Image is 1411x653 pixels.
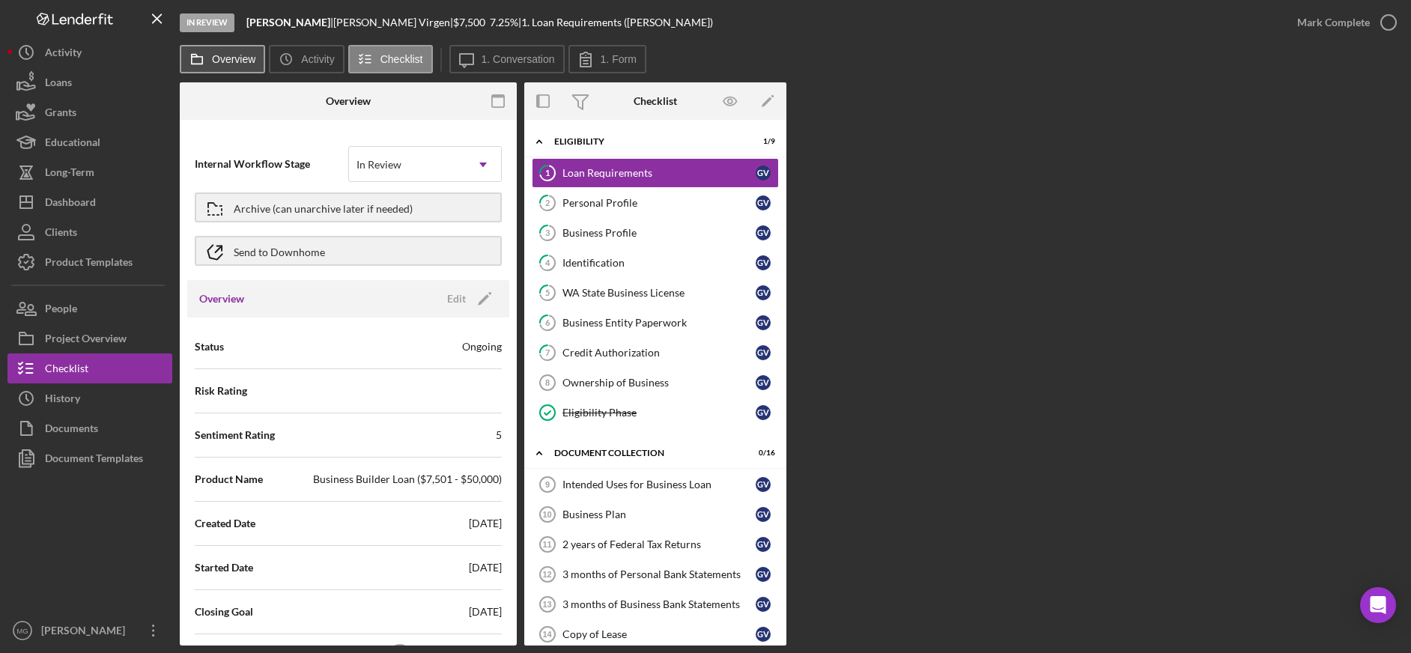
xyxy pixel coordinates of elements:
a: 6Business Entity PaperworkGV [532,308,779,338]
div: 0 / 16 [748,449,775,458]
div: Copy of Lease [562,628,756,640]
tspan: 8 [545,378,550,387]
a: 2Personal ProfileGV [532,188,779,218]
div: G V [756,537,771,552]
label: 1. Form [601,53,637,65]
div: Eligibility [554,137,738,146]
div: WA State Business License [562,287,756,299]
div: Product Templates [45,247,133,281]
a: Checklist [7,353,172,383]
div: Activity [45,37,82,71]
tspan: 14 [542,630,552,639]
button: Document Templates [7,443,172,473]
tspan: 2 [545,198,550,207]
div: Document Templates [45,443,143,477]
div: History [45,383,80,417]
button: Loans [7,67,172,97]
div: Project Overview [45,324,127,357]
div: | [246,16,333,28]
a: 112 years of Federal Tax ReturnsGV [532,529,779,559]
tspan: 5 [545,288,550,297]
a: 8Ownership of BusinessGV [532,368,779,398]
div: Eligibility Phase [562,407,756,419]
a: 3Business ProfileGV [532,218,779,248]
div: G V [756,507,771,522]
button: Edit [438,288,497,310]
div: G V [756,315,771,330]
div: Business Entity Paperwork [562,317,756,329]
a: Educational [7,127,172,157]
label: Overview [212,53,255,65]
button: Activity [269,45,344,73]
span: Started Date [195,560,253,575]
div: G V [756,165,771,180]
div: Dashboard [45,187,96,221]
button: Send to Downhome [195,236,502,266]
div: Loans [45,67,72,101]
a: History [7,383,172,413]
div: Long-Term [45,157,94,191]
button: Overview [180,45,265,73]
button: Archive (can unarchive later if needed) [195,192,502,222]
div: G V [756,285,771,300]
div: G V [756,345,771,360]
div: Business Plan [562,508,756,520]
a: Activity [7,37,172,67]
h3: Overview [199,291,244,306]
div: Send to Downhome [234,237,325,264]
div: G V [756,477,771,492]
div: [PERSON_NAME] [37,616,135,649]
div: Checklist [634,95,677,107]
span: Sentiment Rating [195,428,275,443]
div: 3 months of Personal Bank Statements [562,568,756,580]
div: Ongoing [462,339,502,354]
b: [PERSON_NAME] [246,16,330,28]
tspan: 11 [542,540,551,549]
a: 10Business PlanGV [532,499,779,529]
a: 1Loan RequirementsGV [532,158,779,188]
div: Intended Uses for Business Loan [562,479,756,490]
a: Dashboard [7,187,172,217]
a: 4IdentificationGV [532,248,779,278]
div: People [45,294,77,327]
div: Business Profile [562,227,756,239]
button: Long-Term [7,157,172,187]
div: G V [756,405,771,420]
div: G V [756,627,771,642]
div: [DATE] [469,516,502,531]
tspan: 9 [545,480,550,489]
tspan: 1 [545,168,550,177]
div: Credit Authorization [562,347,756,359]
tspan: 6 [545,318,550,327]
div: Ownership of Business [562,377,756,389]
div: G V [756,567,771,582]
a: 7Credit AuthorizationGV [532,338,779,368]
a: 9Intended Uses for Business LoanGV [532,470,779,499]
span: Product Name [195,472,263,487]
label: Activity [301,53,334,65]
div: 7.25 % [490,16,518,28]
span: Internal Workflow Stage [195,157,348,171]
div: G V [756,225,771,240]
div: G V [756,255,771,270]
div: Loan Requirements [562,167,756,179]
a: 123 months of Personal Bank StatementsGV [532,559,779,589]
button: Product Templates [7,247,172,277]
button: Clients [7,217,172,247]
tspan: 13 [542,600,551,609]
button: Mark Complete [1282,7,1404,37]
a: Project Overview [7,324,172,353]
a: 14Copy of LeaseGV [532,619,779,649]
tspan: 12 [542,570,551,579]
button: People [7,294,172,324]
div: Open Intercom Messenger [1360,587,1396,623]
div: Educational [45,127,100,161]
text: MG [16,627,28,635]
tspan: 7 [545,347,550,357]
tspan: 4 [545,258,550,267]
